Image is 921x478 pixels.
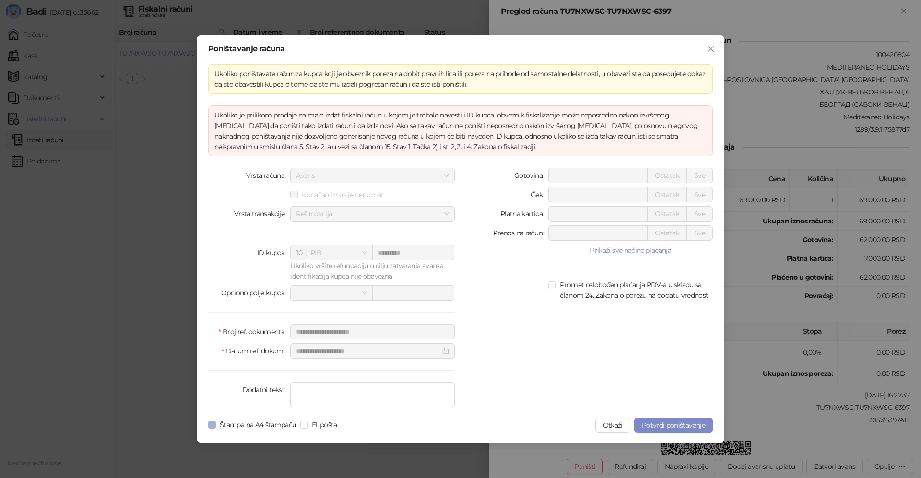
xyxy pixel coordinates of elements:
[298,189,387,200] span: Konačan iznos je nepoznat
[296,248,302,257] span: 10
[216,420,300,430] span: Štampa na A4 štampaču
[686,206,713,222] button: Sve
[642,421,705,430] span: Potvrdi poništavanje
[647,225,687,241] button: Ostatak
[257,245,290,260] label: ID kupca
[296,245,366,260] span: PIB
[647,187,687,202] button: Ostatak
[221,285,290,301] label: Opciono polje kupca
[218,324,290,339] label: Broj ref. dokumenta
[531,187,548,202] label: Ček
[290,382,455,408] textarea: Dodatni tekst
[242,382,290,397] label: Dodatni tekst
[290,260,455,281] div: Ukoliko vršite refundaciju u cilju zatvaranja avansa, identifikacija kupca nije obavezna
[308,420,341,430] span: El. pošta
[548,245,713,256] button: Prikaži sve načine plaćanja
[500,206,548,222] label: Platna kartica
[234,206,291,222] label: Vrsta transakcije
[686,187,713,202] button: Sve
[595,418,630,433] button: Otkaži
[634,418,713,433] button: Potvrdi poništavanje
[514,168,548,183] label: Gotovina
[208,45,713,53] div: Poništavanje računa
[686,168,713,183] button: Sve
[214,110,707,152] div: Ukoliko je prilikom prodaje na malo izdat fiskalni račun u kojem je trebalo navesti i ID kupca, o...
[686,225,713,241] button: Sve
[296,207,449,221] span: Refundacija
[703,41,719,57] button: Close
[246,168,291,183] label: Vrsta računa
[296,346,440,356] input: Datum ref. dokum.
[647,168,687,183] button: Ostatak
[493,225,549,241] label: Prenos na račun
[214,69,707,90] div: Ukoliko poništavate račun za kupca koji je obveznik poreza na dobit pravnih lica ili poreza na pr...
[703,45,719,53] span: Zatvori
[647,206,687,222] button: Ostatak
[296,168,449,183] span: Avans
[556,280,713,301] span: Promet oslobođen plaćanja PDV-a u skladu sa članom 24. Zakona o porezu na dodatu vrednost
[707,45,715,53] span: close
[290,324,455,339] input: Broj ref. dokumenta
[222,343,290,359] label: Datum ref. dokum.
